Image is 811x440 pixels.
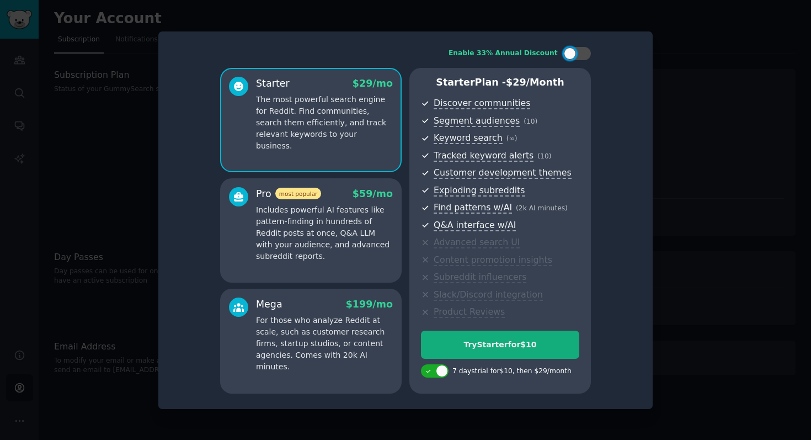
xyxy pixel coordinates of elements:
span: Keyword search [434,132,503,144]
span: Advanced search UI [434,237,520,248]
span: Segment audiences [434,115,520,127]
span: Slack/Discord integration [434,289,543,301]
p: The most powerful search engine for Reddit. Find communities, search them efficiently, and track ... [256,94,393,152]
div: 7 days trial for $10 , then $ 29 /month [452,367,572,377]
span: Exploding subreddits [434,185,525,197]
p: Includes powerful AI features like pattern-finding in hundreds of Reddit posts at once, Q&A LLM w... [256,204,393,262]
span: Subreddit influencers [434,272,526,283]
span: Content promotion insights [434,255,552,266]
span: ( 2k AI minutes ) [516,204,568,212]
span: Q&A interface w/AI [434,220,516,231]
span: ( ∞ ) [506,135,517,142]
span: Customer development themes [434,167,572,179]
p: Starter Plan - [421,76,579,89]
span: $ 29 /mo [353,78,393,89]
span: $ 59 /mo [353,188,393,199]
span: Tracked keyword alerts [434,150,533,162]
span: $ 29 /month [506,77,564,88]
div: Mega [256,298,282,311]
span: ( 10 ) [537,152,551,160]
div: Starter [256,77,290,91]
p: For those who analyze Reddit at scale, such as customer research firms, startup studios, or conte... [256,315,393,373]
div: Enable 33% Annual Discount [449,49,558,59]
div: Pro [256,187,321,201]
button: TryStarterfor$10 [421,331,579,359]
span: $ 199 /mo [346,299,393,310]
span: Discover communities [434,98,530,109]
span: Find patterns w/AI [434,202,512,214]
span: Product Reviews [434,306,505,318]
span: most popular [275,188,322,199]
div: Try Starter for $10 [421,339,579,351]
span: ( 10 ) [524,118,537,125]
